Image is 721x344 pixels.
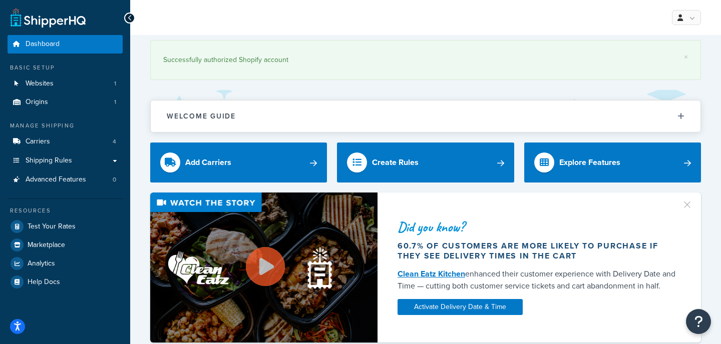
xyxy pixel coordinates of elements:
[8,35,123,53] a: Dashboard
[524,142,701,182] a: Explore Features
[114,79,116,88] span: 1
[8,93,123,111] li: Origins
[8,63,123,72] div: Basic Setup
[8,170,123,189] li: Advanced Features
[8,93,123,111] a: Origins1
[684,53,688,61] a: ×
[372,155,419,169] div: Create Rules
[114,98,116,106] span: 1
[8,217,123,235] a: Test Your Rates
[26,137,50,146] span: Carriers
[151,100,700,132] button: Welcome Guide
[28,241,65,249] span: Marketplace
[8,132,123,151] li: Carriers
[337,142,514,182] a: Create Rules
[8,273,123,291] a: Help Docs
[8,121,123,130] div: Manage Shipping
[26,79,54,88] span: Websites
[8,236,123,254] a: Marketplace
[8,74,123,93] li: Websites
[398,241,677,261] div: 60.7% of customers are more likely to purchase if they see delivery times in the cart
[185,155,231,169] div: Add Carriers
[28,259,55,268] span: Analytics
[398,299,523,315] a: Activate Delivery Date & Time
[26,175,86,184] span: Advanced Features
[113,175,116,184] span: 0
[163,53,688,67] div: Successfully authorized Shopify account
[398,268,465,279] a: Clean Eatz Kitchen
[167,112,236,120] h2: Welcome Guide
[150,142,327,182] a: Add Carriers
[686,309,711,334] button: Open Resource Center
[8,151,123,170] a: Shipping Rules
[8,74,123,93] a: Websites1
[8,170,123,189] a: Advanced Features0
[26,40,60,48] span: Dashboard
[398,268,677,292] div: enhanced their customer experience with Delivery Date and Time — cutting both customer service ti...
[150,192,378,342] img: Video thumbnail
[26,98,48,106] span: Origins
[28,222,76,231] span: Test Your Rates
[113,137,116,146] span: 4
[28,278,60,286] span: Help Docs
[559,155,620,169] div: Explore Features
[26,156,72,165] span: Shipping Rules
[398,220,677,234] div: Did you know?
[8,206,123,215] div: Resources
[8,254,123,272] a: Analytics
[8,132,123,151] a: Carriers4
